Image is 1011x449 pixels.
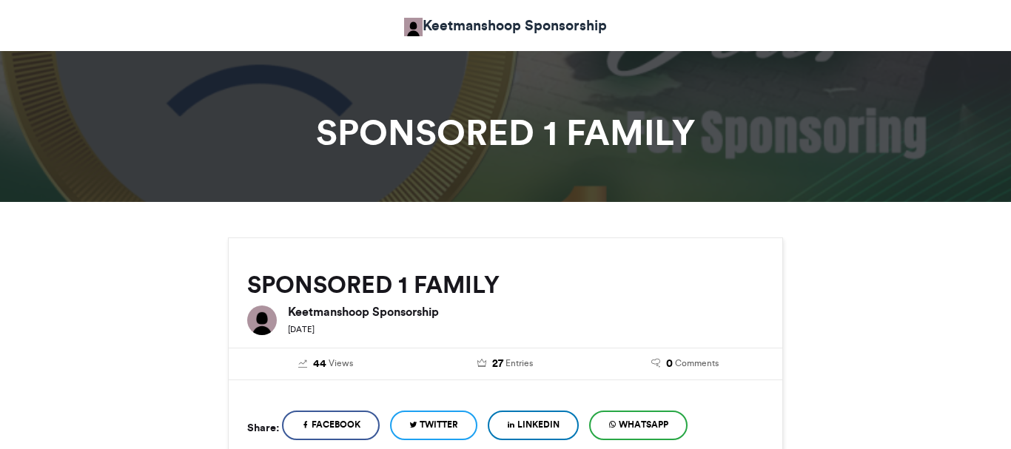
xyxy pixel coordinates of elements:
[505,357,533,370] span: Entries
[247,305,277,335] img: Keetmanshoop Sponsorship
[589,411,688,440] a: WhatsApp
[492,356,503,372] span: 27
[666,356,673,372] span: 0
[606,356,764,372] a: 0 Comments
[312,418,360,431] span: Facebook
[247,418,279,437] h5: Share:
[247,271,764,298] h2: SPONSORED 1 FAMILY
[247,356,405,372] a: 44 Views
[517,418,560,431] span: LinkedIn
[488,411,579,440] a: LinkedIn
[404,15,607,36] a: Keetmanshoop Sponsorship
[282,411,380,440] a: Facebook
[427,356,585,372] a: 27 Entries
[404,18,423,36] img: Keetmanshoop Sponsorship
[619,418,668,431] span: WhatsApp
[329,357,353,370] span: Views
[390,411,477,440] a: Twitter
[420,418,458,431] span: Twitter
[675,357,719,370] span: Comments
[95,115,916,150] h1: SPONSORED 1 FAMILY
[288,305,764,317] h6: Keetmanshoop Sponsorship
[288,324,315,334] small: [DATE]
[313,356,326,372] span: 44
